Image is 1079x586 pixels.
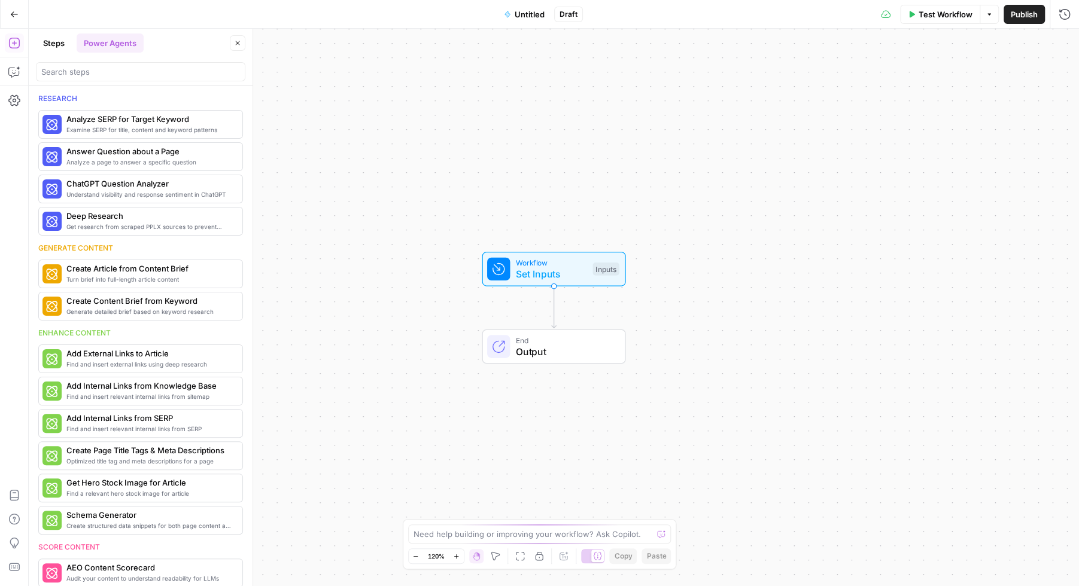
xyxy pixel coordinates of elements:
span: Create Article from Content Brief [66,263,233,274]
button: Paste [642,548,671,564]
span: Draft [560,9,578,20]
span: Find and insert relevant internal links from sitemap [66,392,233,401]
button: Power Agents [77,33,144,53]
span: Schema Generator [66,509,233,521]
span: Create structured data snippets for both page content and images [66,521,233,530]
span: Find and insert external links using deep research [66,359,233,369]
span: Untitled [515,8,545,20]
div: WorkflowSet InputsInputs [443,252,665,286]
span: End [516,334,613,346]
span: Analyze a page to answer a specific question [66,157,233,167]
span: Find and insert relevant internal links from SERP [66,424,233,434]
span: Analyze SERP for Target Keyword [66,113,233,125]
button: Test Workflow [900,5,980,24]
span: Workflow [516,257,587,268]
span: Create Page Title Tags & Meta Descriptions [66,444,233,456]
span: Paste [646,551,666,561]
span: Get research from scraped PPLX sources to prevent source [MEDICAL_DATA] [66,222,233,231]
div: EndOutput [443,329,665,364]
span: Turn brief into full-length article content [66,274,233,284]
span: Find a relevant hero stock image for article [66,489,233,498]
span: Test Workflow [919,8,972,20]
div: Score content [38,542,243,553]
span: Generate detailed brief based on keyword research [66,307,233,316]
span: Examine SERP for title, content and keyword patterns [66,125,233,135]
span: Set Inputs [516,267,587,281]
span: ChatGPT Question Analyzer [66,178,233,190]
span: Answer Question about a Page [66,145,233,157]
div: Inputs [592,263,619,276]
span: 120% [428,551,445,561]
div: Research [38,93,243,104]
span: Audit your content to understand readability for LLMs [66,573,233,583]
input: Search steps [41,66,240,78]
span: Deep Research [66,210,233,222]
span: Create Content Brief from Keyword [66,295,233,307]
span: Output [516,344,613,359]
button: Steps [36,33,72,53]
div: Generate content [38,243,243,254]
span: Get Hero Stock Image for Article [66,477,233,489]
div: Enhance content [38,328,243,338]
button: Publish [1004,5,1045,24]
span: Add Internal Links from Knowledge Base [66,380,233,392]
span: Understand visibility and response sentiment in ChatGPT [66,190,233,199]
span: Optimized title tag and meta descriptions for a page [66,456,233,466]
span: Add Internal Links from SERP [66,412,233,424]
button: Copy [609,548,637,564]
g: Edge from start to end [552,286,556,328]
span: AEO Content Scorecard [66,561,233,573]
span: Publish [1011,8,1038,20]
button: Untitled [497,5,552,24]
span: Copy [614,551,632,561]
span: Add External Links to Article [66,347,233,359]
